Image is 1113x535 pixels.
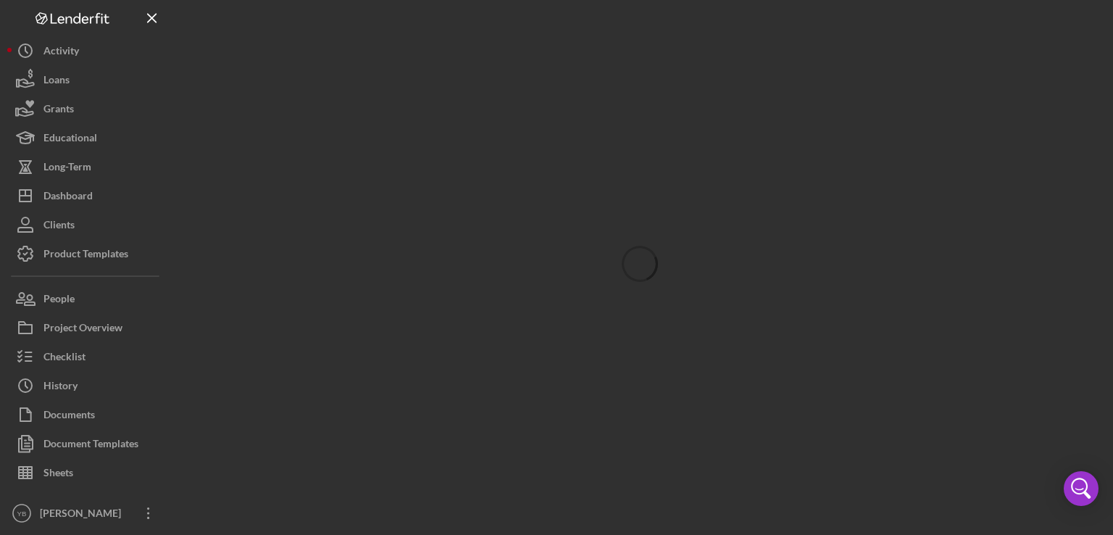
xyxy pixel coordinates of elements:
button: Long-Term [7,152,167,181]
button: Educational [7,123,167,152]
div: Long-Term [43,152,91,185]
div: Product Templates [43,239,128,272]
div: People [43,284,75,317]
button: Dashboard [7,181,167,210]
div: Open Intercom Messenger [1064,471,1099,506]
button: Clients [7,210,167,239]
button: Document Templates [7,429,167,458]
button: Checklist [7,342,167,371]
button: Product Templates [7,239,167,268]
div: Documents [43,400,95,433]
button: Activity [7,36,167,65]
div: Dashboard [43,181,93,214]
button: YB[PERSON_NAME] [7,499,167,528]
div: Document Templates [43,429,138,462]
button: People [7,284,167,313]
button: Documents [7,400,167,429]
div: Grants [43,94,74,127]
button: Project Overview [7,313,167,342]
div: [PERSON_NAME] [36,499,130,531]
div: Project Overview [43,313,122,346]
button: Loans [7,65,167,94]
div: Activity [43,36,79,69]
button: Sheets [7,458,167,487]
button: History [7,371,167,400]
div: Sheets [43,458,73,491]
div: Checklist [43,342,86,375]
button: Grants [7,94,167,123]
div: History [43,371,78,404]
div: Educational [43,123,97,156]
text: YB [17,510,27,518]
div: Loans [43,65,70,98]
div: Clients [43,210,75,243]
